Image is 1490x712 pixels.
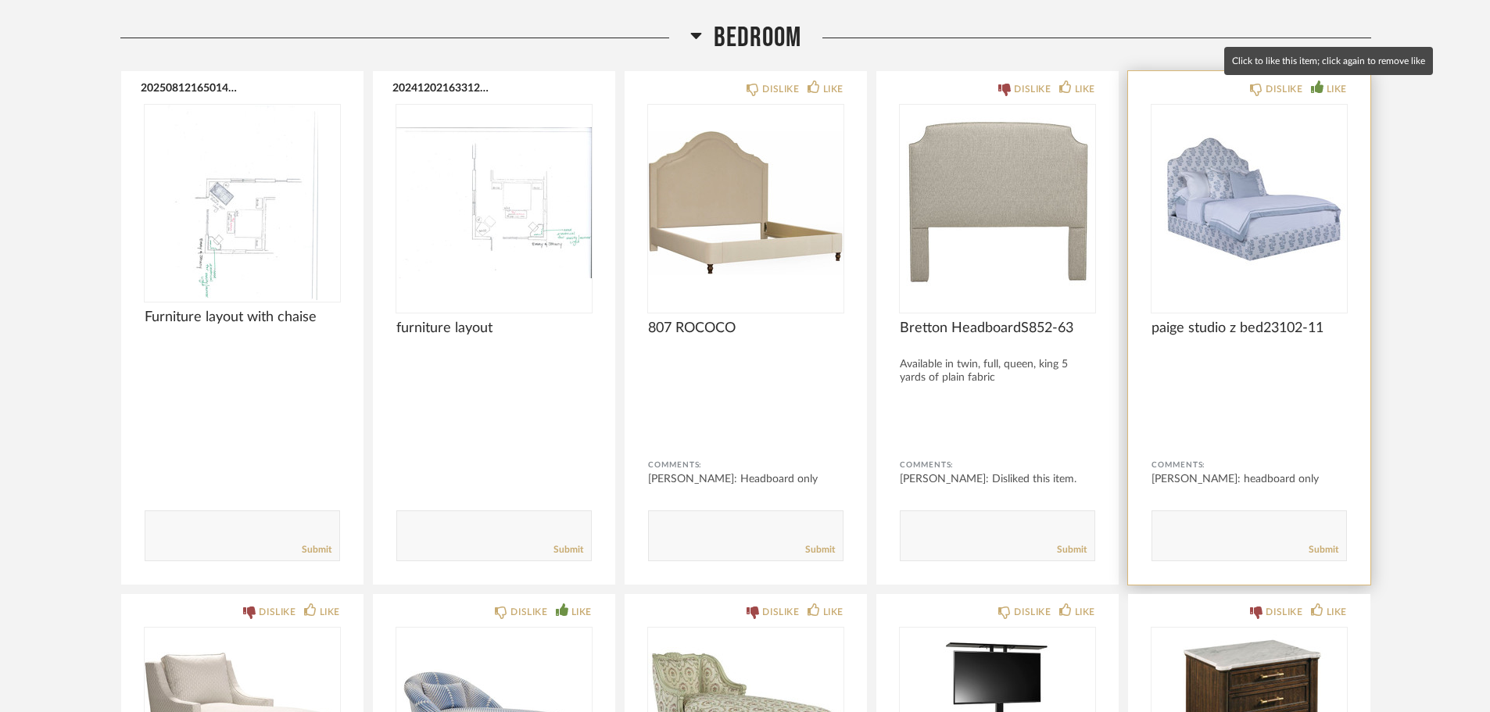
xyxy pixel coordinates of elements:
[900,320,1095,337] span: Bretton HeadboardS852-63
[823,604,843,620] div: LIKE
[823,81,843,97] div: LIKE
[900,105,1095,300] img: undefined
[553,543,583,556] a: Submit
[1075,81,1095,97] div: LIKE
[900,457,1095,473] div: Comments:
[1152,457,1347,473] div: Comments:
[396,320,592,337] span: furniture layout
[648,105,843,300] div: 0
[145,309,340,326] span: Furniture layout with chaise
[1057,543,1087,556] a: Submit
[1327,604,1347,620] div: LIKE
[510,604,547,620] div: DISLIKE
[145,105,340,300] img: undefined
[141,81,238,94] button: 20250812165014456.pdf
[1014,604,1051,620] div: DISLIKE
[396,105,592,300] img: undefined
[1266,604,1302,620] div: DISLIKE
[900,471,1095,487] div: [PERSON_NAME]: Disliked this item.
[762,604,799,620] div: DISLIKE
[302,543,331,556] a: Submit
[762,81,799,97] div: DISLIKE
[392,81,490,94] button: 20241202163312414.pdf
[1075,604,1095,620] div: LIKE
[571,604,592,620] div: LIKE
[1309,543,1338,556] a: Submit
[1327,81,1347,97] div: LIKE
[1152,320,1347,337] span: paige studio z bed23102-11
[1152,105,1347,300] img: undefined
[259,604,295,620] div: DISLIKE
[648,471,843,487] div: [PERSON_NAME]: Headboard only
[714,21,801,55] span: Bedroom
[396,105,592,300] div: 0
[1266,81,1302,97] div: DISLIKE
[805,543,835,556] a: Submit
[900,358,1095,385] div: Available in twin, full, queen, king 5 yards of plain fabric
[1152,471,1347,487] div: [PERSON_NAME]: headboard only
[648,320,843,337] span: 807 ROCOCO
[648,457,843,473] div: Comments:
[320,604,340,620] div: LIKE
[1014,81,1051,97] div: DISLIKE
[900,105,1095,300] div: 0
[1152,105,1347,300] div: 0
[648,105,843,300] img: undefined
